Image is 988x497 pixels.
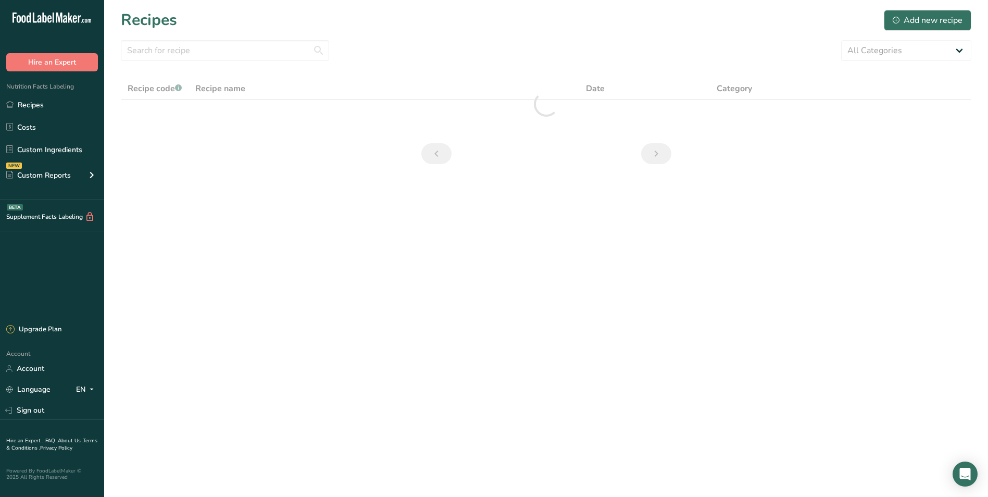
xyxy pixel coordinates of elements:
a: Previous page [421,143,452,164]
a: Privacy Policy [40,444,72,452]
div: Powered By FoodLabelMaker © 2025 All Rights Reserved [6,468,98,480]
button: Add new recipe [884,10,971,31]
a: Hire an Expert . [6,437,43,444]
div: EN [76,383,98,396]
a: About Us . [58,437,83,444]
div: Upgrade Plan [6,325,61,335]
input: Search for recipe [121,40,329,61]
div: Custom Reports [6,170,71,181]
h1: Recipes [121,8,177,32]
a: Next page [641,143,671,164]
div: BETA [7,204,23,210]
button: Hire an Expert [6,53,98,71]
a: Terms & Conditions . [6,437,97,452]
div: Add new recipe [893,14,962,27]
div: NEW [6,163,22,169]
a: Language [6,380,51,399]
div: Open Intercom Messenger [953,462,978,487]
a: FAQ . [45,437,58,444]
